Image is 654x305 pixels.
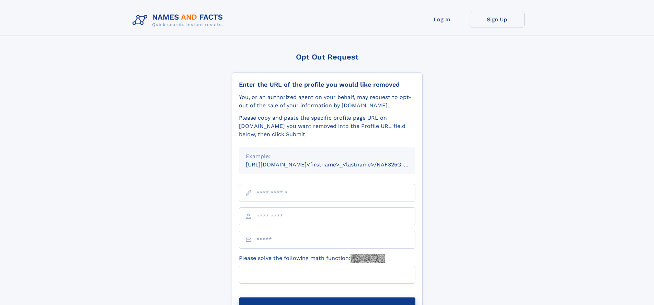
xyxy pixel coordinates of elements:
[239,93,415,110] div: You, or an authorized agent on your behalf, may request to opt-out of the sale of your informatio...
[470,11,525,28] a: Sign Up
[239,114,415,139] div: Please copy and paste the specific profile page URL on [DOMAIN_NAME] you want removed into the Pr...
[246,152,409,161] div: Example:
[239,81,415,88] div: Enter the URL of the profile you would like removed
[239,254,385,263] label: Please solve the following math function:
[232,53,423,61] div: Opt Out Request
[415,11,470,28] a: Log In
[130,11,229,30] img: Logo Names and Facts
[246,161,428,168] small: [URL][DOMAIN_NAME]<firstname>_<lastname>/NAF325G-xxxxxxxx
